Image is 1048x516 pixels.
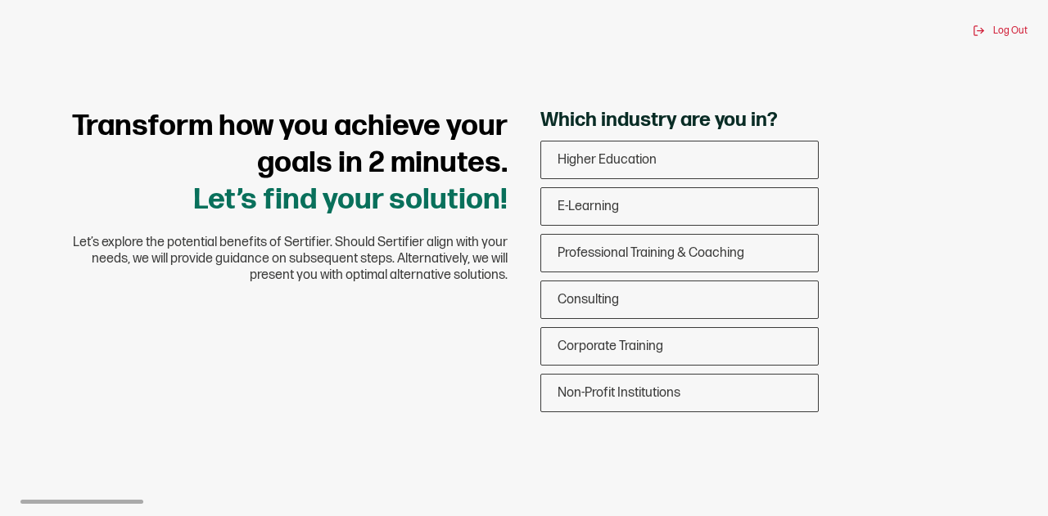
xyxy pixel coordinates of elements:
span: Consulting [558,292,619,307]
span: Transform how you achieve your goals in 2 minutes. [72,109,508,181]
iframe: Chat Widget [966,437,1048,516]
span: Professional Training & Coaching [558,245,744,261]
span: Which industry are you in? [540,108,778,132]
span: Log Out [993,25,1028,37]
span: Higher Education [558,152,657,168]
span: Non-Profit Institutions [558,385,680,401]
span: Corporate Training [558,339,663,354]
h1: Let’s find your solution! [49,108,508,218]
span: E-Learning [558,199,619,214]
span: Let’s explore the potential benefits of Sertifier. Should Sertifier align with your needs, we wil... [49,235,508,284]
